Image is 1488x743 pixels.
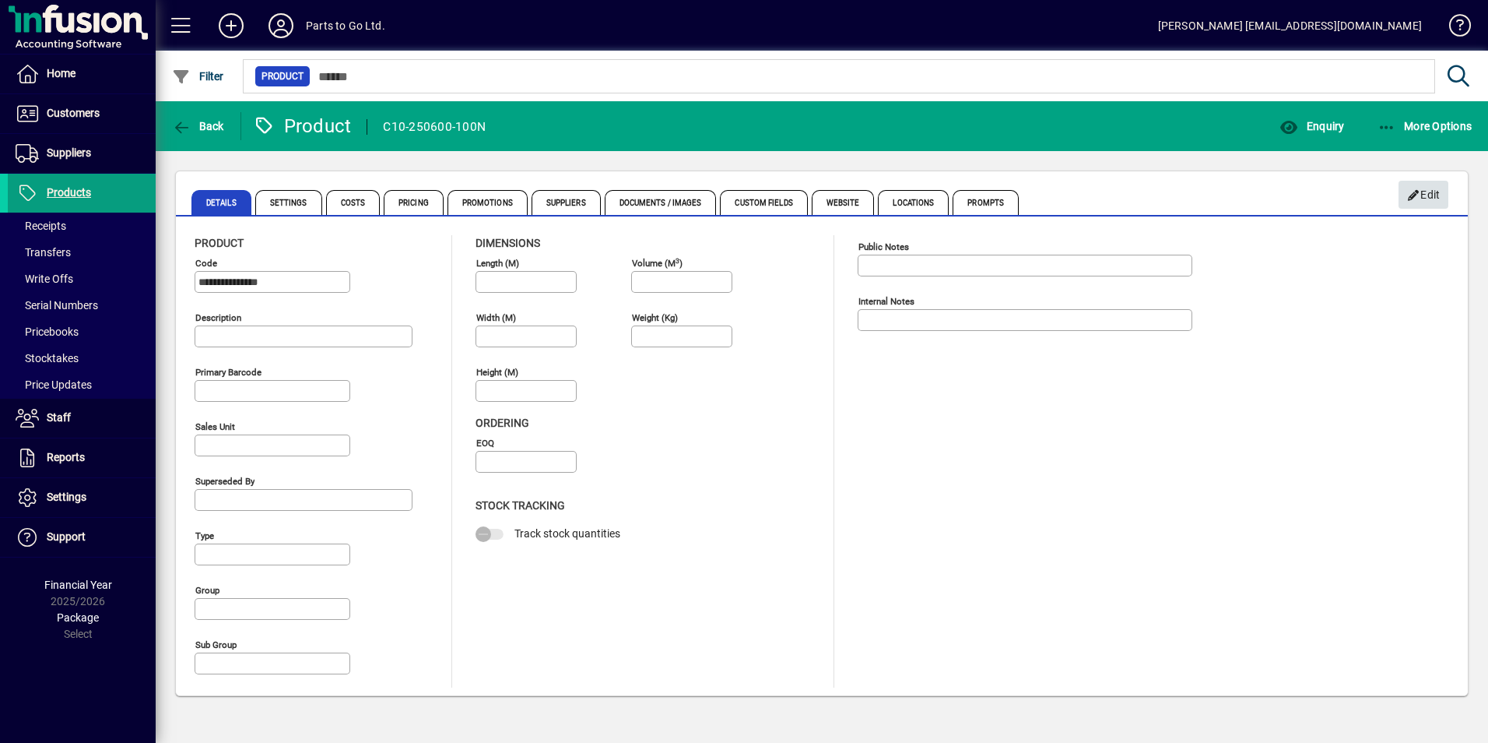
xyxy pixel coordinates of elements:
[47,186,91,199] span: Products
[676,256,679,264] sup: 3
[476,258,519,269] mat-label: Length (m)
[195,585,219,596] mat-label: Group
[16,352,79,364] span: Stocktakes
[8,478,156,517] a: Settings
[47,411,71,424] span: Staff
[44,579,112,591] span: Financial Year
[8,292,156,319] a: Serial Numbers
[1437,3,1469,54] a: Knowledge Base
[8,319,156,345] a: Pricebooks
[255,190,322,215] span: Settings
[532,190,601,215] span: Suppliers
[195,367,261,378] mat-label: Primary barcode
[476,417,529,429] span: Ordering
[8,239,156,266] a: Transfers
[168,62,228,90] button: Filter
[8,438,156,477] a: Reports
[1276,112,1348,140] button: Enquiry
[195,258,217,269] mat-label: Code
[476,237,540,249] span: Dimensions
[1279,120,1344,132] span: Enquiry
[195,312,241,323] mat-label: Description
[8,371,156,398] a: Price Updates
[514,527,620,540] span: Track stock quantities
[195,476,254,487] mat-label: Superseded by
[1399,181,1448,209] button: Edit
[8,345,156,371] a: Stocktakes
[47,146,91,159] span: Suppliers
[632,312,678,323] mat-label: Weight (Kg)
[447,190,528,215] span: Promotions
[195,639,237,650] mat-label: Sub group
[1158,13,1422,38] div: [PERSON_NAME] [EMAIL_ADDRESS][DOMAIN_NAME]
[156,112,241,140] app-page-header-button: Back
[172,70,224,83] span: Filter
[47,107,100,119] span: Customers
[253,114,352,139] div: Product
[16,379,92,391] span: Price Updates
[1377,120,1472,132] span: More Options
[878,190,949,215] span: Locations
[57,611,99,624] span: Package
[8,518,156,557] a: Support
[8,94,156,133] a: Customers
[384,190,444,215] span: Pricing
[1374,112,1476,140] button: More Options
[168,112,228,140] button: Back
[47,451,85,463] span: Reports
[720,190,807,215] span: Custom Fields
[383,114,486,139] div: C10-250600-100N
[306,13,385,38] div: Parts to Go Ltd.
[476,367,518,378] mat-label: Height (m)
[632,258,683,269] mat-label: Volume (m )
[476,438,494,449] mat-label: EOQ
[172,120,224,132] span: Back
[256,12,306,40] button: Profile
[858,296,914,307] mat-label: Internal Notes
[47,67,75,79] span: Home
[8,266,156,292] a: Write Offs
[476,499,565,512] span: Stock Tracking
[476,312,516,323] mat-label: Width (m)
[858,241,909,252] mat-label: Public Notes
[8,55,156,93] a: Home
[326,190,381,215] span: Costs
[191,190,251,215] span: Details
[195,237,244,249] span: Product
[47,491,86,503] span: Settings
[8,134,156,173] a: Suppliers
[1407,182,1441,208] span: Edit
[16,246,71,259] span: Transfers
[812,190,875,215] span: Website
[16,273,73,285] span: Write Offs
[16,326,79,338] span: Pricebooks
[195,421,235,432] mat-label: Sales unit
[605,190,717,215] span: Documents / Images
[47,530,86,543] span: Support
[16,220,66,232] span: Receipts
[953,190,1019,215] span: Prompts
[8,213,156,239] a: Receipts
[16,299,98,312] span: Serial Numbers
[206,12,256,40] button: Add
[8,399,156,438] a: Staff
[195,530,214,541] mat-label: Type
[261,69,304,84] span: Product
